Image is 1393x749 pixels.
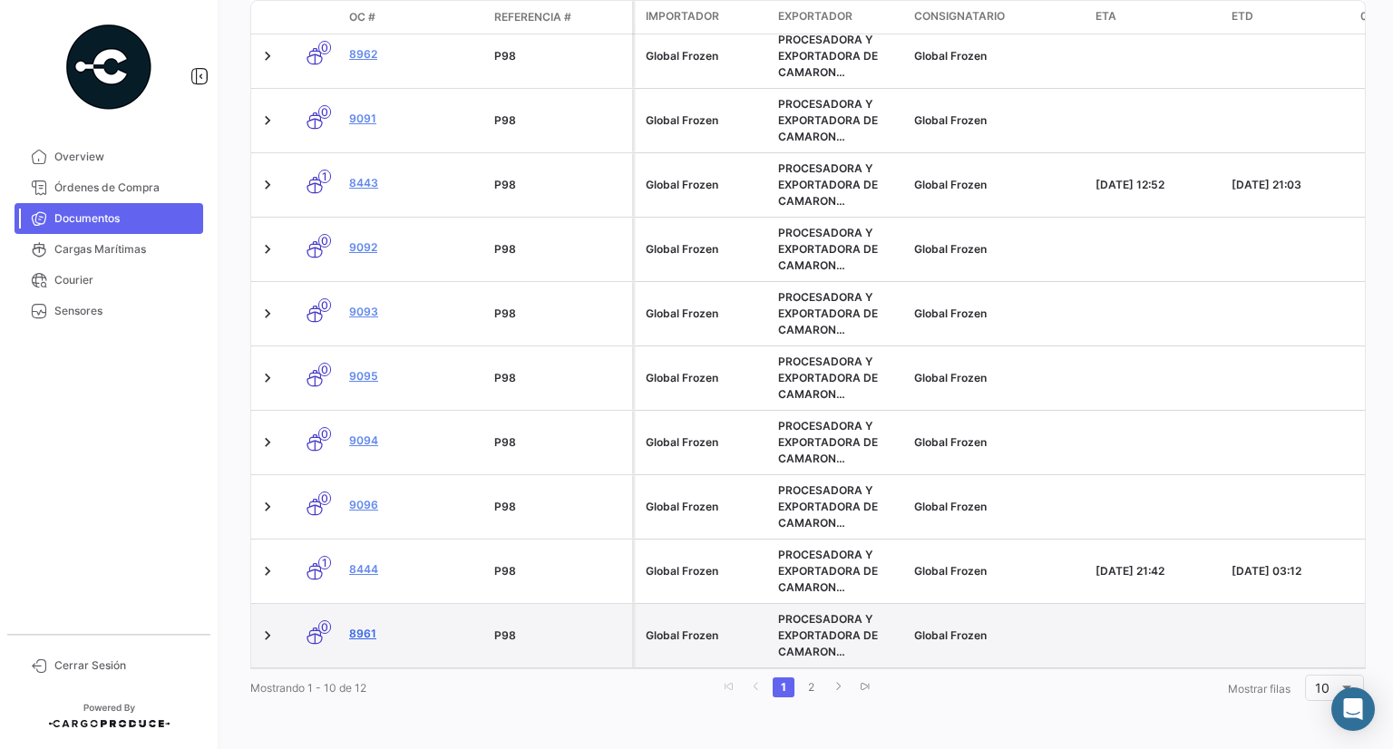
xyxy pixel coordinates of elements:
span: Cargas Marítimas [54,241,196,258]
span: Global Frozen [914,628,987,642]
div: Global Frozen [646,370,764,386]
div: [DATE] 21:42 [1096,563,1217,579]
datatable-header-cell: ETA [1088,1,1224,34]
div: P98 [494,499,625,515]
a: 9093 [349,304,480,320]
div: P98 [494,306,625,322]
span: Global Frozen [914,113,987,127]
div: P98 [494,627,625,644]
a: go to next page [827,677,849,697]
div: PROCESADORA Y EXPORTADORA DE CAMARON PROCAMARONEX C. LTDA. [778,611,900,660]
a: Expand/Collapse Row [258,47,277,65]
a: go to last page [854,677,876,697]
span: 1 [318,170,331,183]
span: 0 [318,363,331,376]
span: 0 [318,620,331,634]
a: Expand/Collapse Row [258,562,277,580]
a: Expand/Collapse Row [258,433,277,452]
span: Cerrar Sesión [54,657,196,674]
div: Global Frozen [646,627,764,644]
span: 10 [1315,680,1330,695]
div: [DATE] 12:52 [1096,177,1217,193]
div: P98 [494,177,625,193]
span: 0 [318,427,331,441]
div: Global Frozen [646,499,764,515]
a: go to first page [718,677,740,697]
span: Global Frozen [914,178,987,191]
span: Importador [646,8,719,24]
span: Referencia # [494,9,571,25]
div: P98 [494,370,625,386]
div: Global Frozen [646,177,764,193]
datatable-header-cell: Exportador [771,1,907,34]
li: page 1 [770,672,797,703]
span: Global Frozen [914,564,987,578]
div: Global Frozen [646,306,764,322]
a: 9094 [349,433,480,449]
div: [DATE] 03:12 [1232,563,1353,579]
a: go to previous page [745,677,767,697]
a: 9092 [349,239,480,256]
a: Expand/Collapse Row [258,369,277,387]
span: Overview [54,149,196,165]
datatable-header-cell: ETD [1224,1,1360,34]
span: Órdenes de Compra [54,180,196,196]
span: Exportador [778,8,852,24]
a: Cargas Marítimas [15,234,203,265]
div: PROCESADORA Y EXPORTADORA DE CAMARON PROCAMARONEX C. LTDA. [778,354,900,403]
div: Global Frozen [646,241,764,258]
span: 0 [318,105,331,119]
a: Expand/Collapse Row [258,240,277,258]
span: Courier [54,272,196,288]
a: Courier [15,265,203,296]
a: Expand/Collapse Row [258,176,277,194]
span: Mostrar filas [1228,682,1291,695]
span: 0 [318,298,331,312]
a: Expand/Collapse Row [258,112,277,130]
div: PROCESADORA Y EXPORTADORA DE CAMARON PROCAMARONEX C. LTDA. [778,482,900,531]
datatable-header-cell: Importador [635,1,771,34]
div: PROCESADORA Y EXPORTADORA DE CAMARON PROCAMARONEX C. LTDA. [778,160,900,209]
datatable-header-cell: Consignatario [907,1,1088,34]
li: page 2 [797,672,824,703]
div: Global Frozen [646,563,764,579]
div: PROCESADORA Y EXPORTADORA DE CAMARON PROCAMARONEX C. LTDA. [778,32,900,81]
div: P98 [494,563,625,579]
a: Expand/Collapse Row [258,305,277,323]
div: Abrir Intercom Messenger [1331,687,1375,731]
div: Global Frozen [646,112,764,129]
a: Overview [15,141,203,172]
a: Documentos [15,203,203,234]
div: P98 [494,241,625,258]
a: 8961 [349,626,480,642]
span: OC # [349,9,375,25]
span: ETD [1232,8,1253,24]
div: Global Frozen [646,48,764,64]
a: 8962 [349,46,480,63]
a: 8444 [349,561,480,578]
span: 1 [318,556,331,569]
span: Global Frozen [914,435,987,449]
div: [DATE] 21:03 [1232,177,1353,193]
a: Sensores [15,296,203,326]
a: 9096 [349,497,480,513]
span: 0 [318,234,331,248]
span: Global Frozen [914,49,987,63]
div: PROCESADORA Y EXPORTADORA DE CAMARON PROCAMARONEX C. LTDA. [778,96,900,145]
span: Global Frozen [914,500,987,513]
a: Órdenes de Compra [15,172,203,203]
span: ETA [1096,8,1116,24]
div: Global Frozen [646,434,764,451]
a: 8443 [349,175,480,191]
span: Mostrando 1 - 10 de 12 [250,681,366,695]
div: PROCESADORA Y EXPORTADORA DE CAMARON PROCAMARONEX C. LTDA. [778,225,900,274]
img: powered-by.png [63,22,154,112]
datatable-header-cell: Referencia # [487,2,632,33]
span: 0 [318,491,331,505]
span: Global Frozen [914,371,987,384]
div: P98 [494,48,625,64]
div: P98 [494,434,625,451]
a: 9091 [349,111,480,127]
a: Expand/Collapse Row [258,627,277,645]
span: Consignatario [914,8,1005,24]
